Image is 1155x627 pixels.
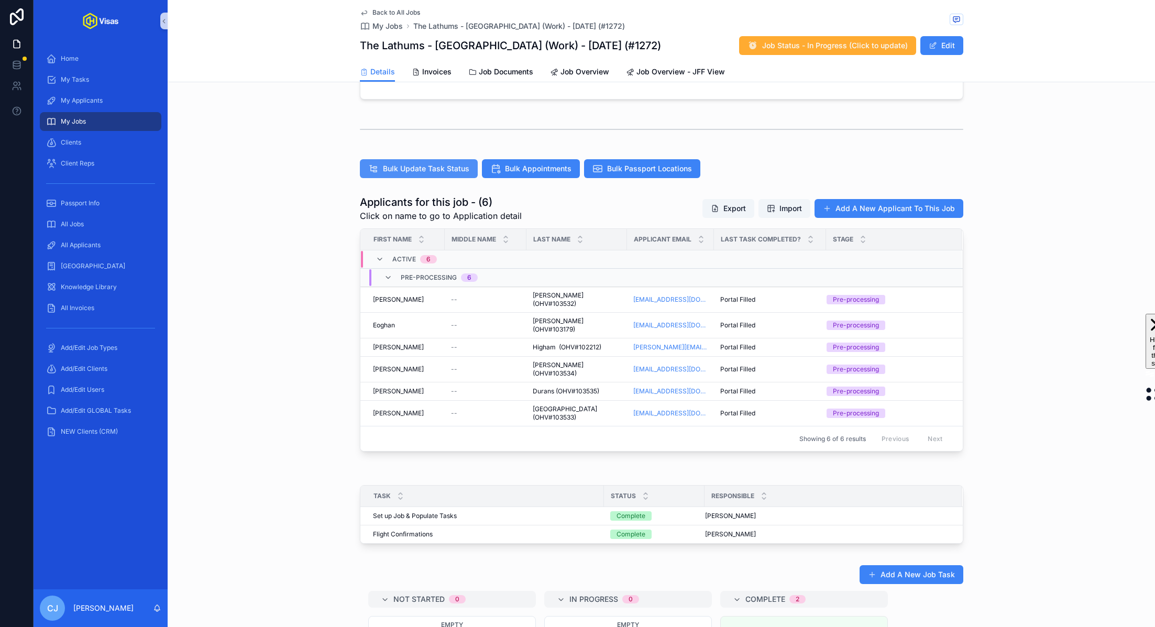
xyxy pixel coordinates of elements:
a: [EMAIL_ADDRESS][DOMAIN_NAME] [633,365,708,373]
a: Details [360,62,395,82]
a: All Jobs [40,215,161,234]
a: Portal Filled [720,409,820,417]
a: [PERSON_NAME] [373,295,438,304]
a: My Jobs [40,112,161,131]
div: 2 [796,595,799,603]
span: -- [451,343,457,351]
span: Not Started [393,594,445,604]
a: [PERSON_NAME] (OHV#103179) [533,317,621,334]
span: Eoghan [373,321,395,329]
span: My Jobs [61,117,86,126]
span: Back to All Jobs [372,8,420,17]
span: Stage [833,235,853,244]
a: [PERSON_NAME] [373,409,438,417]
p: [PERSON_NAME] [73,603,134,613]
a: All Applicants [40,236,161,255]
span: Middle Name [452,235,496,244]
span: Invoices [422,67,452,77]
span: Add/Edit Users [61,386,104,394]
a: Add/Edit GLOBAL Tasks [40,401,161,420]
button: Bulk Update Task Status [360,159,478,178]
div: Pre-processing [833,365,879,374]
span: Flight Confirmations [373,530,433,538]
div: Pre-processing [833,321,879,330]
span: Portal Filled [720,409,755,417]
span: Last Task Completed? [721,235,801,244]
a: NEW Clients (CRM) [40,422,161,441]
a: [EMAIL_ADDRESS][DOMAIN_NAME] [633,321,708,329]
div: Pre-processing [833,409,879,418]
span: Last Name [533,235,570,244]
span: [PERSON_NAME] [373,343,424,351]
span: [PERSON_NAME] (OHV#103534) [533,361,621,378]
a: Passport Info [40,194,161,213]
a: [EMAIL_ADDRESS][DOMAIN_NAME] [633,409,708,417]
a: The Lathums - [GEOGRAPHIC_DATA] (Work) - [DATE] (#1272) [413,21,625,31]
a: Pre-processing [827,409,949,418]
a: Invoices [412,62,452,83]
a: Home [40,49,161,68]
a: Clients [40,133,161,152]
span: Click on name to go to Application detail [360,210,522,222]
span: All Invoices [61,304,94,312]
a: Add/Edit Job Types [40,338,161,357]
span: Bulk Appointments [505,163,571,174]
a: Job Documents [468,62,533,83]
a: My Jobs [360,21,403,31]
a: Add A New Job Task [860,565,963,584]
span: Set up Job & Populate Tasks [373,512,457,520]
span: Clients [61,138,81,147]
a: -- [451,343,520,351]
a: [PERSON_NAME] [373,387,438,395]
div: 0 [629,595,633,603]
span: Pre-processing [401,273,457,282]
a: Eoghan [373,321,438,329]
a: Add/Edit Users [40,380,161,399]
span: Portal Filled [720,321,755,329]
span: Passport Info [61,199,100,207]
span: Add/Edit Clients [61,365,107,373]
div: Pre-processing [833,343,879,352]
span: First Name [373,235,412,244]
span: My Applicants [61,96,103,105]
span: Import [779,203,802,214]
span: Task [373,492,391,500]
a: Higham (OHV#102212) [533,343,621,351]
span: Knowledge Library [61,283,117,291]
a: Job Overview - JFF View [626,62,725,83]
a: [PERSON_NAME] [373,343,438,351]
span: Complete [745,594,785,604]
a: Portal Filled [720,343,820,351]
span: Portal Filled [720,343,755,351]
div: Pre-processing [833,387,879,396]
a: Portal Filled [720,295,820,304]
span: Job Overview [560,67,609,77]
span: -- [451,321,457,329]
div: Complete [617,530,645,539]
a: [PERSON_NAME] [373,365,438,373]
a: [EMAIL_ADDRESS][DOMAIN_NAME] [633,387,708,395]
button: Import [758,199,810,218]
span: -- [451,295,457,304]
a: [GEOGRAPHIC_DATA] [40,257,161,276]
a: Portal Filled [720,387,820,395]
a: Knowledge Library [40,278,161,296]
span: Add/Edit Job Types [61,344,117,352]
a: [GEOGRAPHIC_DATA] (OHV#103533) [533,405,621,422]
div: scrollable content [34,42,168,455]
span: [PERSON_NAME] (OHV#103532) [533,291,621,308]
span: Portal Filled [720,365,755,373]
span: All Jobs [61,220,84,228]
span: [PERSON_NAME] [705,530,756,538]
span: Higham (OHV#102212) [533,343,601,351]
a: Durans (OHV#103535) [533,387,621,395]
span: Responsible [711,492,754,500]
a: My Tasks [40,70,161,89]
a: Client Reps [40,154,161,173]
button: Add A New Applicant To This Job [815,199,963,218]
span: My Tasks [61,75,89,84]
span: Bulk Update Task Status [383,163,469,174]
